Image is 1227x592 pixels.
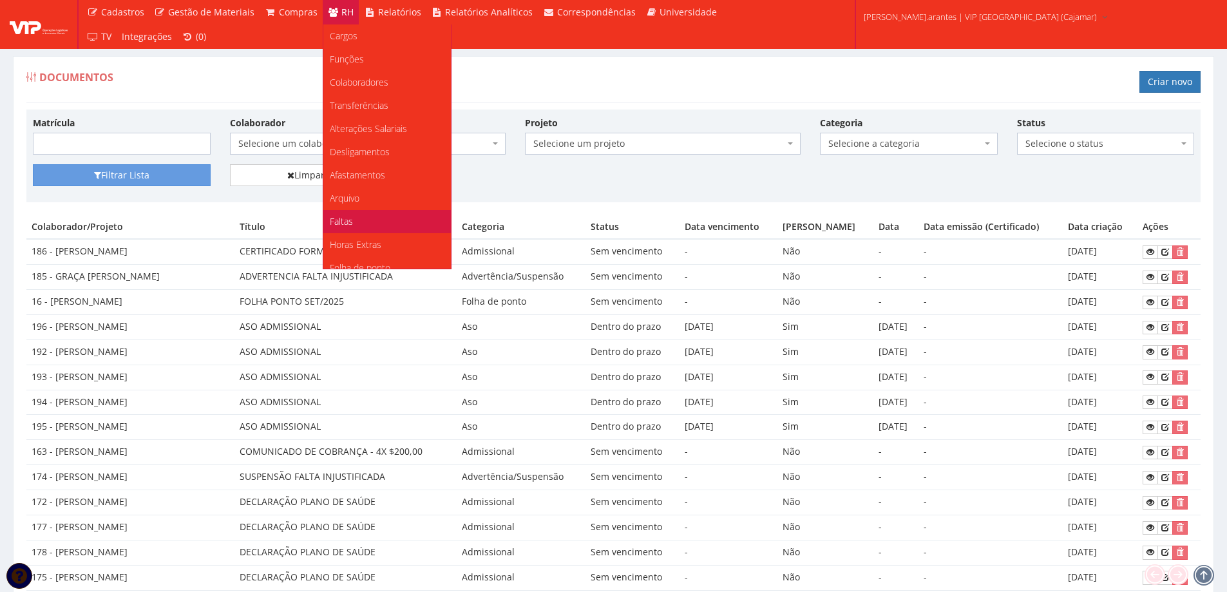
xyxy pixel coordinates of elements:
[660,6,717,18] span: Universidade
[1063,490,1137,515] td: [DATE]
[33,164,211,186] button: Filtrar Lista
[26,515,234,540] td: 177 - [PERSON_NAME]
[117,24,177,49] a: Integrações
[26,490,234,515] td: 172 - [PERSON_NAME]
[873,215,918,239] th: Data
[585,390,680,415] td: Dentro do prazo
[26,215,234,239] th: Colaborador/Projeto
[918,490,1063,515] td: -
[1017,133,1195,155] span: Selecione o status
[234,565,457,590] td: DECLARAÇÃO PLANO DE SAÚDE
[777,415,873,440] td: Sim
[330,99,388,111] span: Transferências
[777,365,873,390] td: Sim
[26,415,234,440] td: 195 - [PERSON_NAME]
[457,490,585,515] td: Admissional
[873,515,918,540] td: -
[918,565,1063,590] td: -
[873,465,918,490] td: -
[323,210,451,233] a: Faltas
[777,540,873,565] td: Não
[680,490,777,515] td: -
[323,117,451,140] a: Alterações Salariais
[585,490,680,515] td: Sem vencimento
[1025,137,1179,150] span: Selecione o status
[777,440,873,465] td: Não
[323,187,451,210] a: Arquivo
[330,146,390,158] span: Desligamentos
[457,215,585,239] th: Categoria
[873,415,918,440] td: [DATE]
[330,238,381,251] span: Horas Extras
[279,6,318,18] span: Compras
[918,515,1063,540] td: -
[918,290,1063,315] td: -
[557,6,636,18] span: Correspondências
[1063,540,1137,565] td: [DATE]
[234,465,457,490] td: SUSPENSÃO FALTA INJUSTIFICADA
[873,390,918,415] td: [DATE]
[918,265,1063,290] td: -
[777,490,873,515] td: Não
[122,30,172,43] span: Integrações
[918,314,1063,339] td: -
[323,256,451,280] a: Folha de ponto
[101,30,111,43] span: TV
[585,565,680,590] td: Sem vencimento
[330,262,390,274] span: Folha de ponto
[918,415,1063,440] td: -
[777,265,873,290] td: Não
[680,390,777,415] td: [DATE]
[1017,117,1045,129] label: Status
[680,465,777,490] td: -
[330,122,407,135] span: Alterações Salariais
[777,565,873,590] td: Não
[234,415,457,440] td: ASO ADMISSIONAL
[457,465,585,490] td: Advertência/Suspensão
[26,339,234,365] td: 192 - [PERSON_NAME]
[918,540,1063,565] td: -
[330,169,385,181] span: Afastamentos
[26,314,234,339] td: 196 - [PERSON_NAME]
[1063,515,1137,540] td: [DATE]
[26,265,234,290] td: 185 - GRAÇA [PERSON_NAME]
[680,515,777,540] td: -
[457,565,585,590] td: Admissional
[585,540,680,565] td: Sem vencimento
[1063,465,1137,490] td: [DATE]
[680,440,777,465] td: -
[457,339,585,365] td: Aso
[378,6,421,18] span: Relatórios
[234,440,457,465] td: COMUNICADO DE COBRANÇA - 4X $200,00
[26,540,234,565] td: 178 - [PERSON_NAME]
[680,565,777,590] td: -
[777,290,873,315] td: Não
[330,215,353,227] span: Faltas
[777,314,873,339] td: Sim
[457,515,585,540] td: Admissional
[234,390,457,415] td: ASO ADMISSIONAL
[680,215,777,239] th: Data vencimento
[323,140,451,164] a: Desligamentos
[457,265,585,290] td: Advertência/Suspensão
[680,365,777,390] td: [DATE]
[330,76,388,88] span: Colaboradores
[323,71,451,94] a: Colaboradores
[1063,215,1137,239] th: Data criação
[873,314,918,339] td: [DATE]
[234,490,457,515] td: DECLARAÇÃO PLANO DE SAÚDE
[1063,415,1137,440] td: [DATE]
[330,30,357,42] span: Cargos
[777,465,873,490] td: Não
[26,440,234,465] td: 163 - [PERSON_NAME]
[1137,215,1201,239] th: Ações
[234,540,457,565] td: DECLARAÇÃO PLANO DE SAÚDE
[26,465,234,490] td: 174 - [PERSON_NAME]
[680,339,777,365] td: [DATE]
[918,365,1063,390] td: -
[585,415,680,440] td: Dentro do prazo
[918,390,1063,415] td: -
[918,215,1063,239] th: Data emissão (Certificado)
[777,239,873,264] td: Não
[457,415,585,440] td: Aso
